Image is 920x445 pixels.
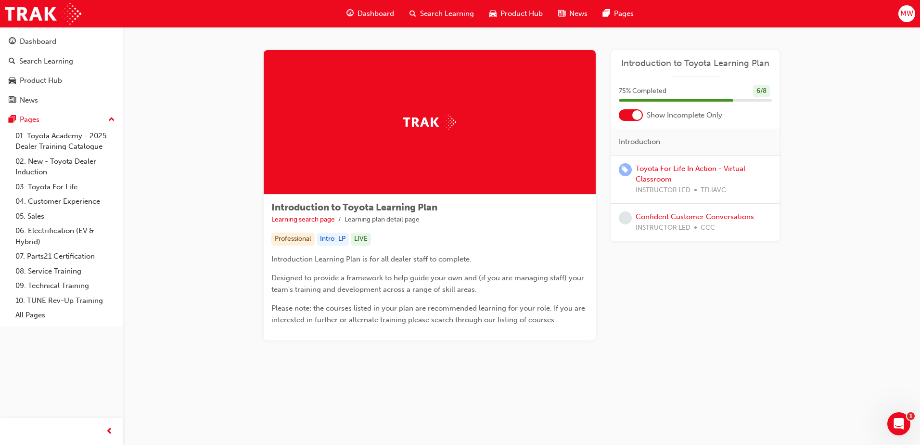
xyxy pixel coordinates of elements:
a: 09. Technical Training [12,278,119,293]
a: guage-iconDashboard [339,4,402,24]
span: guage-icon [9,38,16,46]
a: All Pages [12,308,119,323]
a: 07. Parts21 Certification [12,249,119,264]
span: pages-icon [603,8,610,20]
a: 04. Customer Experience [12,194,119,209]
span: 75 % Completed [619,86,666,97]
span: Pages [614,8,634,19]
div: LIVE [351,233,371,246]
a: 06. Electrification (EV & Hybrid) [12,223,119,249]
span: Introduction Learning Plan is for all dealer staff to complete. [271,255,472,263]
a: 08. Service Training [12,264,119,279]
span: Show Incomplete Only [647,110,722,121]
button: Pages [4,111,119,129]
span: learningRecordVerb_NONE-icon [619,211,632,224]
span: Introduction to Toyota Learning Plan [271,202,437,213]
a: Introduction to Toyota Learning Plan [619,58,772,69]
span: news-icon [9,96,16,105]
a: news-iconNews [550,4,595,24]
span: search-icon [9,57,15,66]
a: Search Learning [4,52,119,70]
a: Learning search page [271,215,335,223]
div: Dashboard [20,36,56,47]
a: 01. Toyota Academy - 2025 Dealer Training Catalogue [12,129,119,154]
div: Product Hub [20,75,62,86]
span: News [569,8,588,19]
span: Product Hub [500,8,543,19]
span: up-icon [108,114,115,126]
span: INSTRUCTOR LED [636,222,690,234]
span: Dashboard [358,8,394,19]
span: guage-icon [346,8,354,20]
div: 6 / 8 [753,85,770,98]
iframe: Intercom live chat [887,412,910,435]
a: pages-iconPages [595,4,641,24]
a: Dashboard [4,33,119,51]
span: INSTRUCTOR LED [636,185,690,196]
div: Intro_LP [317,233,349,246]
span: MW [900,8,913,19]
span: Designed to provide a framework to help guide your own and (if you are managing staff) your team'... [271,274,586,294]
div: Professional [271,233,315,246]
li: Learning plan detail page [345,214,420,225]
span: CCC [701,222,715,234]
a: Product Hub [4,72,119,90]
span: car-icon [489,8,497,20]
div: Pages [20,114,39,125]
span: Search Learning [420,8,474,19]
span: pages-icon [9,116,16,124]
a: 03. Toyota For Life [12,180,119,195]
span: car-icon [9,77,16,85]
a: 10. TUNE Rev-Up Training [12,293,119,308]
span: TFLIAVC [701,185,726,196]
div: Search Learning [19,56,73,67]
a: Toyota For Life In Action - Virtual Classroom [636,164,745,184]
a: car-iconProduct Hub [482,4,550,24]
a: search-iconSearch Learning [402,4,482,24]
span: prev-icon [106,426,113,438]
span: 1 [907,412,915,420]
span: news-icon [558,8,565,20]
div: News [20,95,38,106]
a: News [4,92,119,109]
span: learningRecordVerb_ENROLL-icon [619,163,632,176]
a: 05. Sales [12,209,119,224]
button: MW [898,5,915,22]
img: Trak [5,3,81,25]
span: Introduction [619,136,660,147]
img: Trak [403,115,456,130]
a: 02. New - Toyota Dealer Induction [12,154,119,180]
a: Confident Customer Conversations [636,212,754,221]
button: DashboardSearch LearningProduct HubNews [4,31,119,111]
span: search-icon [409,8,416,20]
span: Please note: the courses listed in your plan are recommended learning for your role. If you are i... [271,304,587,324]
